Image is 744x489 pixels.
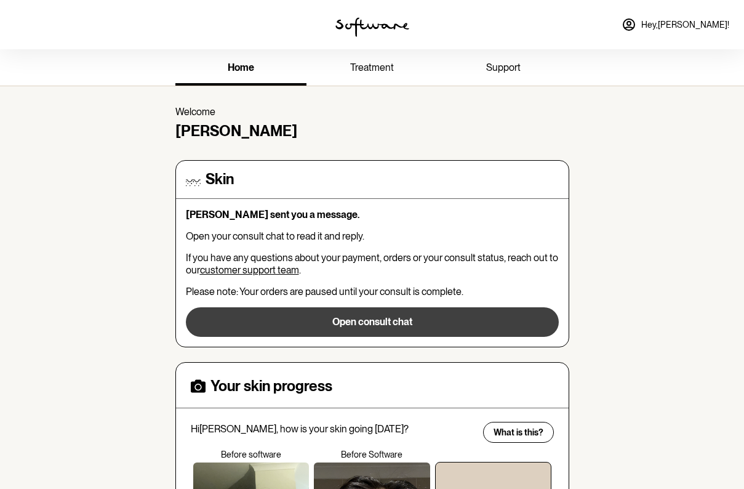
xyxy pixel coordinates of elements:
span: support [486,62,521,73]
span: Hey, [PERSON_NAME] ! [641,20,729,30]
a: treatment [306,52,438,86]
a: home [175,52,306,86]
h4: [PERSON_NAME] [175,123,569,140]
p: Hi [PERSON_NAME] , how is your skin going [DATE]? [191,423,475,435]
p: If you have any questions about your payment, orders or your consult status, reach out to our . [186,252,559,275]
a: customer support team [200,264,299,276]
h4: Your skin progress [210,378,332,395]
span: home [228,62,254,73]
button: Open consult chat [186,307,559,337]
p: Welcome [175,106,569,118]
a: support [438,52,569,86]
p: Before software [191,450,312,460]
span: treatment [350,62,394,73]
button: What is this? [483,422,554,443]
p: [PERSON_NAME] sent you a message. [186,209,559,220]
p: Open your consult chat to read it and reply. [186,230,559,242]
img: software logo [335,17,409,37]
p: Please note: Your orders are paused until your consult is complete. [186,286,559,297]
span: What is this? [494,427,543,438]
p: Before Software [311,450,433,460]
a: Hey,[PERSON_NAME]! [614,10,737,39]
h4: Skin [206,171,234,188]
